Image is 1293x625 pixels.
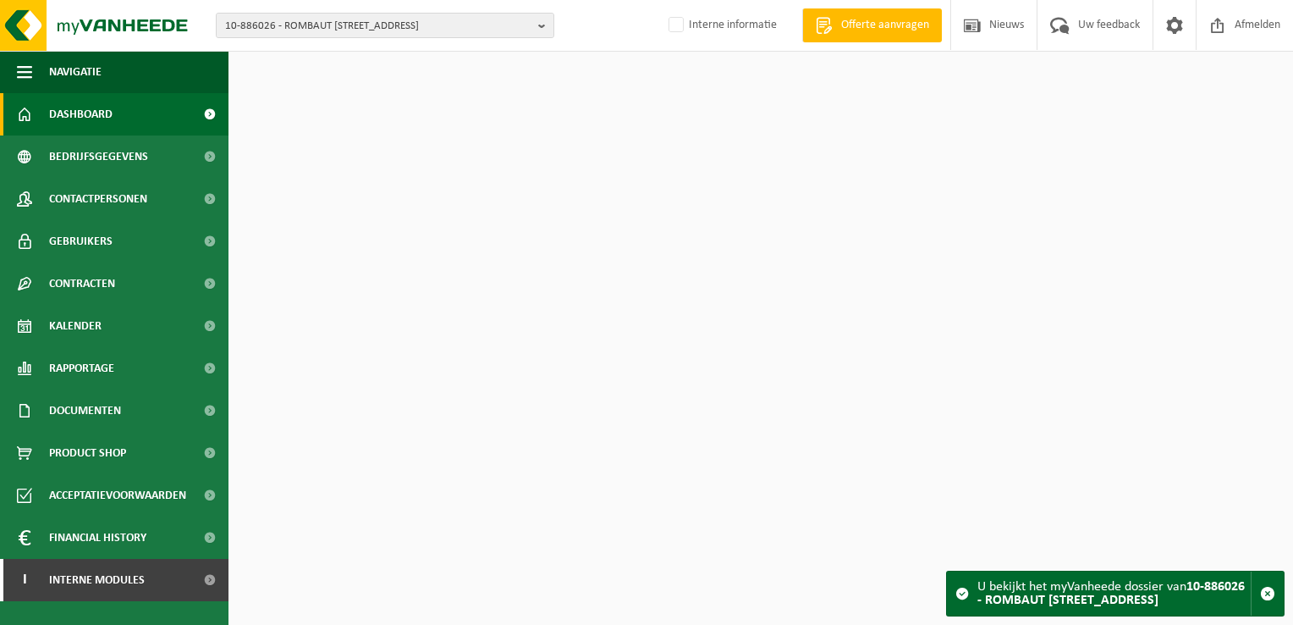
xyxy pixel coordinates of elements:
[49,93,113,136] span: Dashboard
[49,263,115,305] span: Contracten
[49,559,145,601] span: Interne modules
[665,13,777,38] label: Interne informatie
[49,432,126,474] span: Product Shop
[49,220,113,263] span: Gebruikers
[17,559,32,601] span: I
[49,517,146,559] span: Financial History
[49,305,102,347] span: Kalender
[49,51,102,93] span: Navigatie
[977,580,1245,607] strong: 10-886026 - ROMBAUT [STREET_ADDRESS]
[49,347,114,390] span: Rapportage
[216,13,554,38] button: 10-886026 - ROMBAUT [STREET_ADDRESS]
[802,8,942,42] a: Offerte aanvragen
[49,390,121,432] span: Documenten
[977,572,1251,616] div: U bekijkt het myVanheede dossier van
[225,14,531,39] span: 10-886026 - ROMBAUT [STREET_ADDRESS]
[49,474,186,517] span: Acceptatievoorwaarden
[49,136,148,178] span: Bedrijfsgegevens
[837,17,933,34] span: Offerte aanvragen
[49,178,147,220] span: Contactpersonen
